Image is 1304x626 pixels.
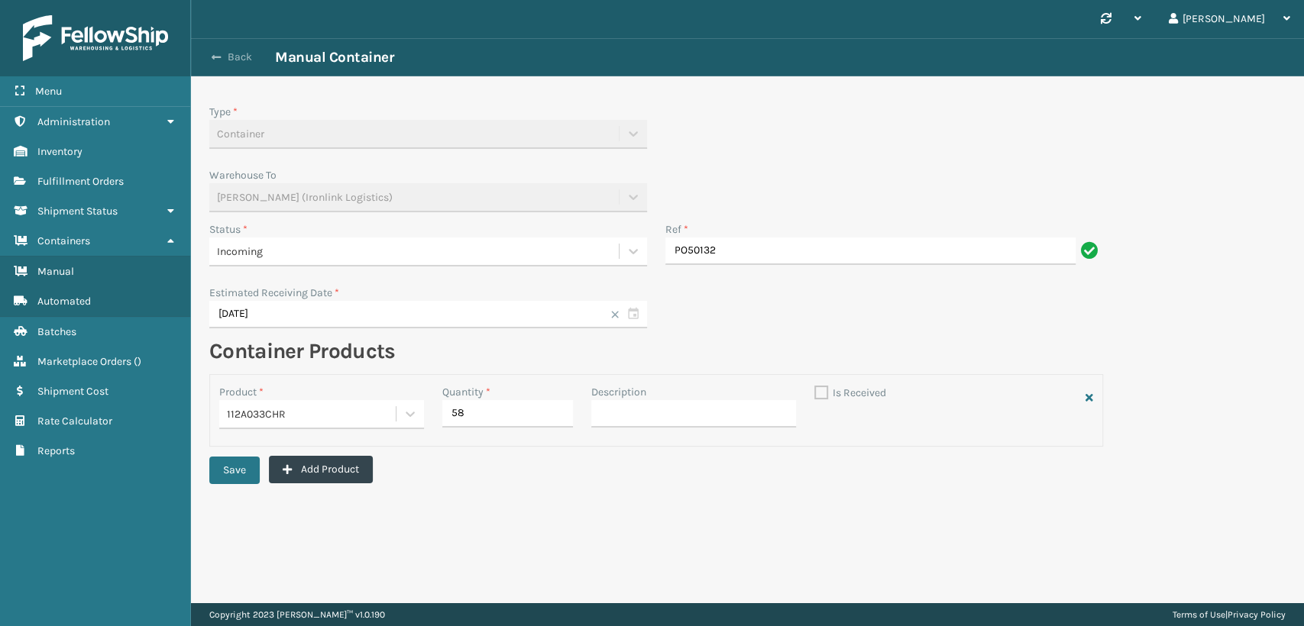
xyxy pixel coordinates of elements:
[275,48,393,66] h3: Manual Container
[209,105,238,118] label: Type
[37,145,83,158] span: Inventory
[37,205,118,218] span: Shipment Status
[209,301,647,328] input: MM/DD/YYYY
[209,286,339,299] label: Estimated Receiving Date
[37,385,108,398] span: Shipment Cost
[134,355,141,368] span: ( )
[1228,609,1286,620] a: Privacy Policy
[35,85,62,98] span: Menu
[23,15,168,61] img: logo
[269,456,373,483] button: Add Product
[37,115,110,128] span: Administration
[209,603,385,626] p: Copyright 2023 [PERSON_NAME]™ v 1.0.190
[1173,609,1225,620] a: Terms of Use
[591,384,646,400] label: Description
[209,337,1103,365] h2: Container Products
[209,223,248,236] label: Status
[1173,603,1286,626] div: |
[814,386,886,399] label: Is Received
[442,384,490,400] label: Quantity
[219,386,264,399] label: Product
[665,221,688,237] label: Ref
[37,355,131,368] span: Marketplace Orders
[37,325,76,338] span: Batches
[37,295,91,308] span: Automated
[37,175,124,188] span: Fulfillment Orders
[37,265,74,278] span: Manual
[37,415,112,428] span: Rate Calculator
[205,50,275,64] button: Back
[209,169,277,182] label: Warehouse To
[37,444,75,457] span: Reports
[37,234,90,247] span: Containers
[217,244,263,260] span: Incoming
[227,406,286,422] span: 112A033CHR
[209,457,260,484] button: Save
